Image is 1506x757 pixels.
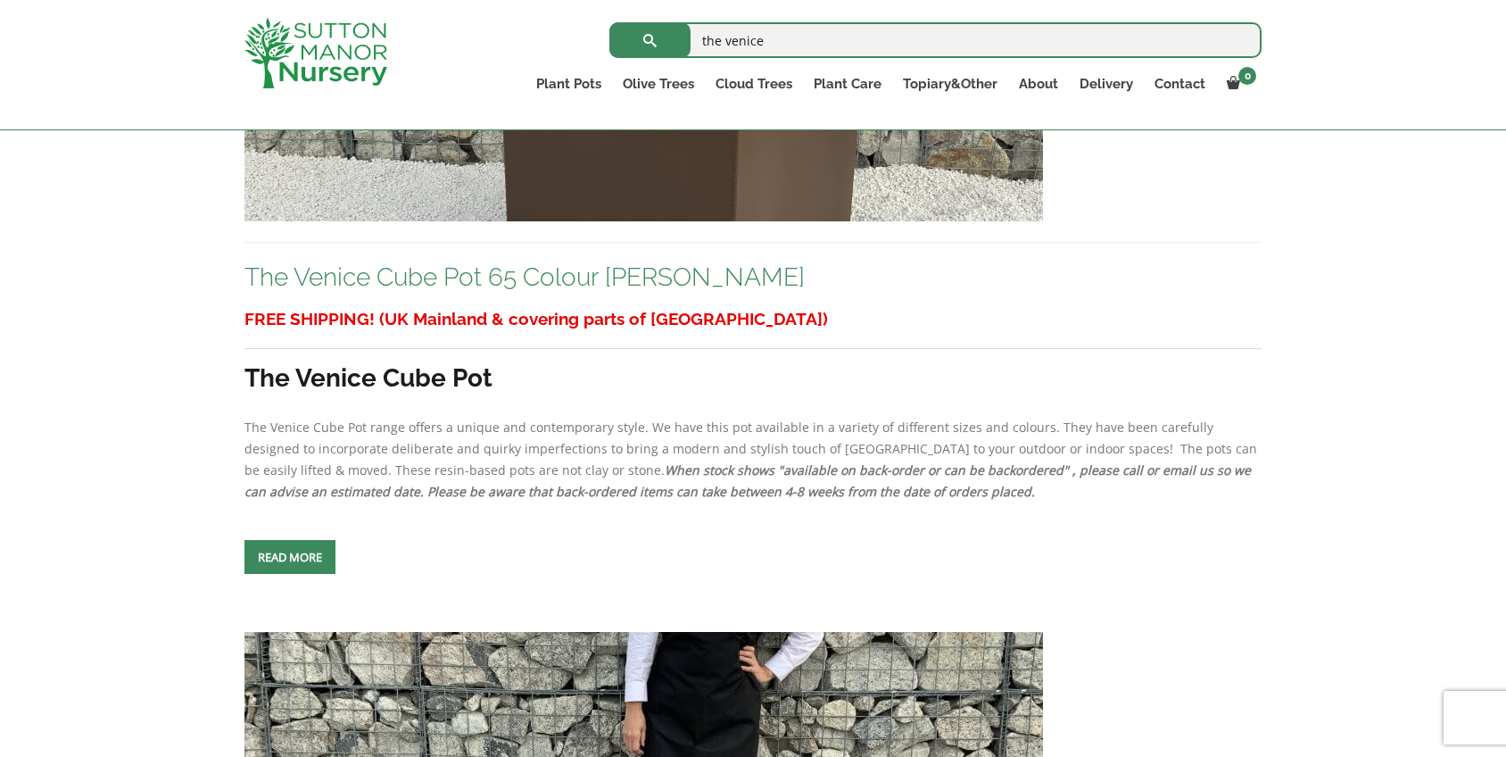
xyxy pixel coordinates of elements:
[525,71,612,96] a: Plant Pots
[609,22,1262,58] input: Search...
[244,303,1262,503] div: The Venice Cube Pot range offers a unique and contemporary style. We have this pot available in a...
[1008,71,1069,96] a: About
[1144,71,1216,96] a: Contact
[1238,67,1256,85] span: 0
[244,363,492,393] strong: The Venice Cube Pot
[244,303,1262,336] h3: FREE SHIPPING! (UK Mainland & covering parts of [GEOGRAPHIC_DATA])
[612,71,705,96] a: Olive Trees
[244,262,805,292] a: The Venice Cube Pot 65 Colour [PERSON_NAME]
[244,540,335,574] a: Read more
[892,71,1008,96] a: Topiary&Other
[705,71,803,96] a: Cloud Trees
[1069,71,1144,96] a: Delivery
[244,462,1251,500] em: When stock shows "available on back-order or can be backordered" , please call or email us so we ...
[244,18,387,88] img: logo
[803,71,892,96] a: Plant Care
[1216,71,1262,96] a: 0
